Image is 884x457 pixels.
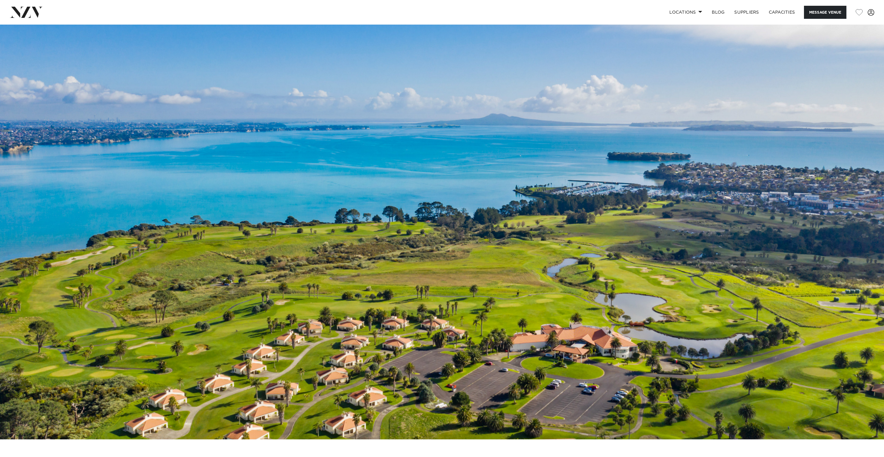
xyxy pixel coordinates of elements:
[665,6,707,19] a: Locations
[707,6,729,19] a: BLOG
[804,6,846,19] button: Message Venue
[729,6,764,19] a: SUPPLIERS
[764,6,800,19] a: Capacities
[10,7,43,18] img: nzv-logo.png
